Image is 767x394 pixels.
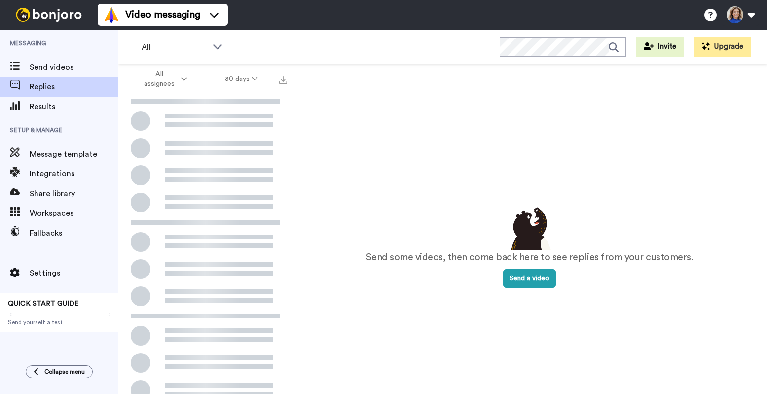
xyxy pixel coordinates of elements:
[8,318,110,326] span: Send yourself a test
[30,168,118,180] span: Integrations
[30,188,118,199] span: Share library
[30,81,118,93] span: Replies
[30,267,118,279] span: Settings
[30,148,118,160] span: Message template
[30,101,118,113] span: Results
[30,207,118,219] span: Workspaces
[694,37,751,57] button: Upgrade
[26,365,93,378] button: Collapse menu
[505,205,554,250] img: results-emptystates.png
[104,7,119,23] img: vm-color.svg
[125,8,200,22] span: Video messaging
[636,37,684,57] button: Invite
[30,227,118,239] span: Fallbacks
[142,41,208,53] span: All
[206,70,277,88] button: 30 days
[366,250,694,265] p: Send some videos, then come back here to see replies from your customers.
[12,8,86,22] img: bj-logo-header-white.svg
[30,61,118,73] span: Send videos
[503,269,556,288] button: Send a video
[139,69,179,89] span: All assignees
[276,72,290,86] button: Export all results that match these filters now.
[44,368,85,376] span: Collapse menu
[503,275,556,282] a: Send a video
[279,76,287,84] img: export.svg
[8,300,79,307] span: QUICK START GUIDE
[120,65,206,93] button: All assignees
